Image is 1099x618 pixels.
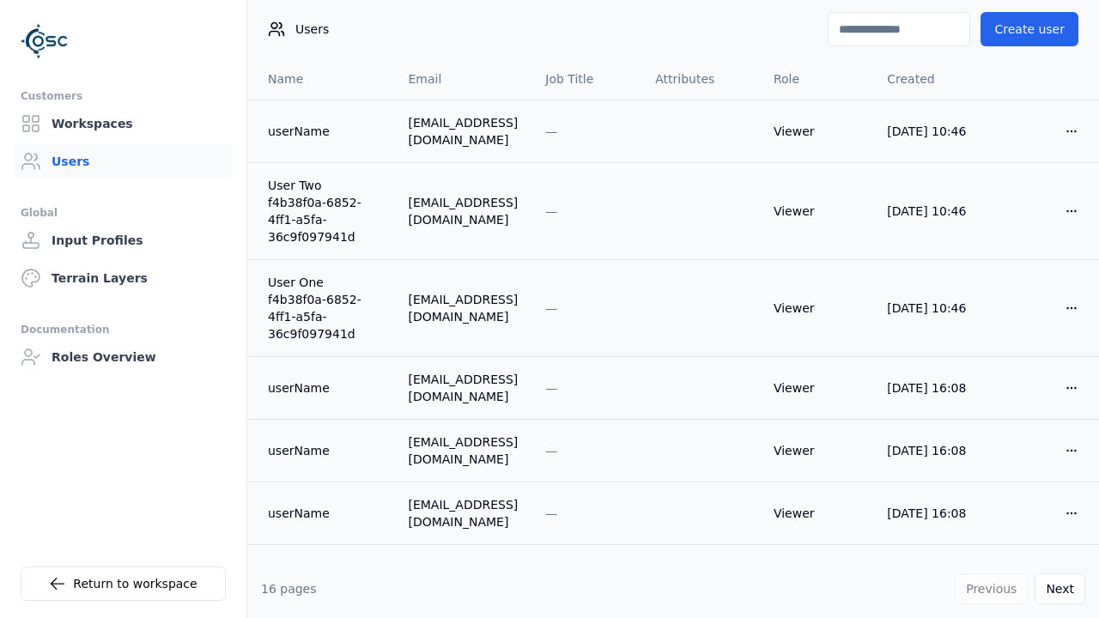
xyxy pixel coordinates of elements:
[268,442,380,459] a: userName
[21,17,69,65] img: Logo
[408,433,518,468] div: [EMAIL_ADDRESS][DOMAIN_NAME]
[268,379,380,397] a: userName
[295,21,329,38] span: Users
[408,496,518,530] div: [EMAIL_ADDRESS][DOMAIN_NAME]
[21,203,226,223] div: Global
[247,58,394,100] th: Name
[545,204,557,218] span: —
[14,106,233,141] a: Workspaces
[887,505,975,522] div: [DATE] 16:08
[1035,573,1085,604] button: Next
[408,114,518,148] div: [EMAIL_ADDRESS][DOMAIN_NAME]
[268,505,380,522] a: userName
[261,582,317,596] span: 16 pages
[14,223,233,257] a: Input Profiles
[774,379,859,397] div: Viewer
[21,319,226,340] div: Documentation
[268,123,380,140] a: userName
[408,291,518,325] div: [EMAIL_ADDRESS][DOMAIN_NAME]
[760,58,873,100] th: Role
[545,301,557,315] span: —
[887,442,975,459] div: [DATE] 16:08
[531,58,641,100] th: Job Title
[14,261,233,295] a: Terrain Layers
[545,506,557,520] span: —
[408,559,518,593] div: [EMAIL_ADDRESS][DOMAIN_NAME]
[887,379,975,397] div: [DATE] 16:08
[774,442,859,459] div: Viewer
[545,444,557,457] span: —
[774,203,859,220] div: Viewer
[774,300,859,317] div: Viewer
[887,203,975,220] div: [DATE] 10:46
[887,300,975,317] div: [DATE] 10:46
[887,123,975,140] div: [DATE] 10:46
[545,381,557,395] span: —
[268,274,380,342] a: User One f4b38f0a-6852-4ff1-a5fa-36c9f097941d
[408,194,518,228] div: [EMAIL_ADDRESS][DOMAIN_NAME]
[873,58,988,100] th: Created
[14,340,233,374] a: Roles Overview
[394,58,531,100] th: Email
[408,371,518,405] div: [EMAIL_ADDRESS][DOMAIN_NAME]
[774,505,859,522] div: Viewer
[21,566,226,601] a: Return to workspace
[641,58,760,100] th: Attributes
[21,86,226,106] div: Customers
[14,144,233,179] a: Users
[981,12,1078,46] button: Create user
[774,123,859,140] div: Viewer
[268,177,380,245] a: User Two f4b38f0a-6852-4ff1-a5fa-36c9f097941d
[545,124,557,138] span: —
